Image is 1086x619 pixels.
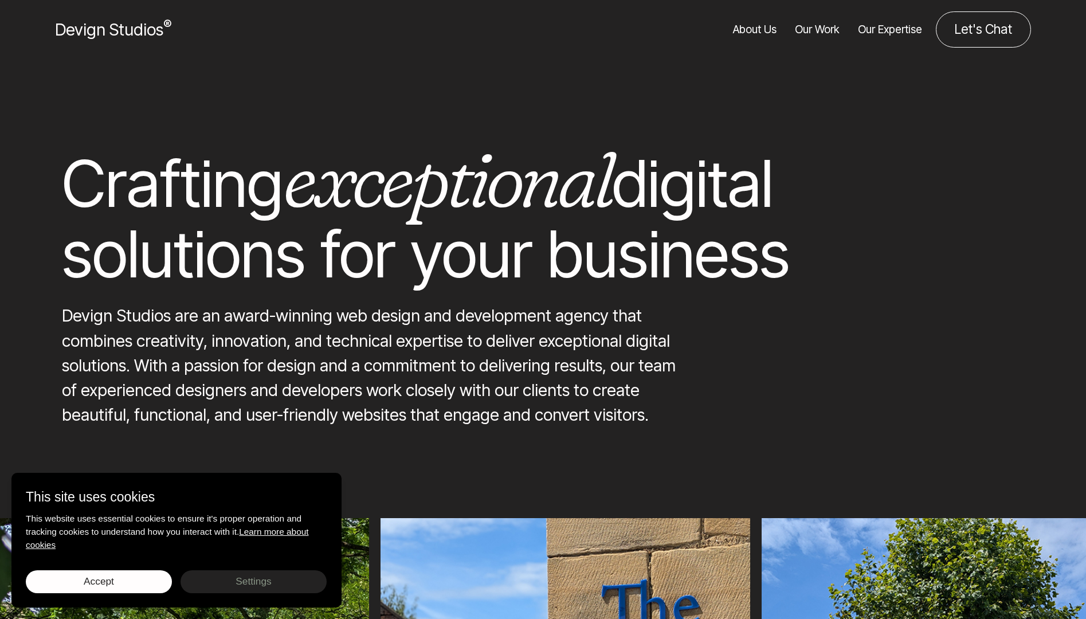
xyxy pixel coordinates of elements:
sup: ® [163,17,171,32]
a: Our Expertise [858,11,922,48]
a: Devign Studios® Homepage [55,17,171,42]
p: This site uses cookies [26,487,327,507]
a: Contact us about your project [936,11,1031,48]
h1: Crafting digital solutions for your business [62,148,858,289]
p: Devign Studios are an award-winning web design and development agency that combines creativity, i... [62,303,691,427]
button: Accept [26,570,172,593]
em: exceptional [283,132,612,226]
a: About Us [733,11,777,48]
a: Our Work [795,11,840,48]
p: This website uses essential cookies to ensure it's proper operation and tracking cookies to under... [26,512,327,551]
span: Devign Studios [55,19,171,40]
span: Settings [236,575,271,587]
span: Accept [84,575,114,587]
button: Settings [181,570,327,593]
